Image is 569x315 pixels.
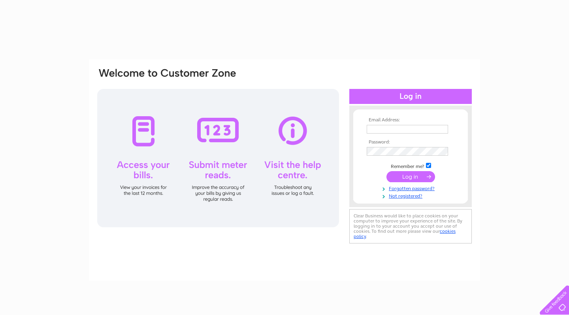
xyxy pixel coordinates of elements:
th: Password: [365,140,456,145]
td: Remember me? [365,162,456,170]
input: Submit [386,171,435,182]
div: Clear Business would like to place cookies on your computer to improve your experience of the sit... [349,209,472,243]
a: cookies policy [354,228,456,239]
a: Not registered? [367,192,456,199]
th: Email Address: [365,117,456,123]
a: Forgotten password? [367,184,456,192]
